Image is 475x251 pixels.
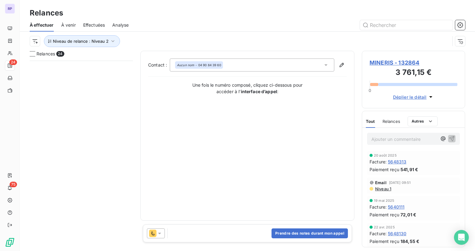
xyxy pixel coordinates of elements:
[30,61,133,251] div: grid
[177,63,221,67] div: - 04 90 84 39 60
[389,181,411,184] span: [DATE] 09:51
[83,22,105,28] span: Effectuées
[5,4,15,14] div: RP
[61,22,76,28] span: À venir
[177,63,194,67] em: Aucun nom
[5,237,15,247] img: Logo LeanPay
[370,58,457,67] span: MINERIS - 132864
[30,7,63,19] h3: Relances
[9,59,17,65] span: 24
[400,211,416,218] span: 72,01 €
[383,119,400,124] span: Relances
[391,93,436,101] button: Déplier le détail
[360,20,453,30] input: Rechercher
[400,166,418,173] span: 541,91 €
[56,51,64,57] span: 24
[388,230,406,237] span: 5648130
[369,88,371,93] span: 0
[370,166,399,173] span: Paiement reçu
[10,182,17,187] span: 75
[186,82,309,95] p: Une fois le numéro composé, cliquez ci-dessous pour accéder à l’ :
[374,225,395,229] span: 22 avr. 2025
[370,67,457,79] h3: 3 761,15 €
[374,199,395,202] span: 19 mai 2025
[112,22,129,28] span: Analyse
[370,211,399,218] span: Paiement reçu
[366,119,375,124] span: Tout
[454,230,469,245] div: Open Intercom Messenger
[375,180,387,185] span: Email
[400,238,419,245] span: 184,55 €
[408,116,438,126] button: Autres
[241,89,277,94] strong: interface d’appel
[370,230,387,237] span: Facture :
[148,62,170,68] label: Contact :
[36,51,55,57] span: Relances
[272,228,348,238] button: Prendre des notes durant mon appel
[30,22,54,28] span: À effectuer
[393,94,427,100] span: Déplier le détail
[370,158,387,165] span: Facture :
[53,39,109,44] span: Niveau de relance : Niveau 2
[370,238,399,245] span: Paiement reçu
[388,158,406,165] span: 5648313
[374,186,391,191] span: Niveau 1
[374,154,397,157] span: 20 août 2025
[370,204,387,210] span: Facture :
[44,35,120,47] button: Niveau de relance : Niveau 2
[388,204,404,210] span: 5640111
[5,61,15,71] a: 24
